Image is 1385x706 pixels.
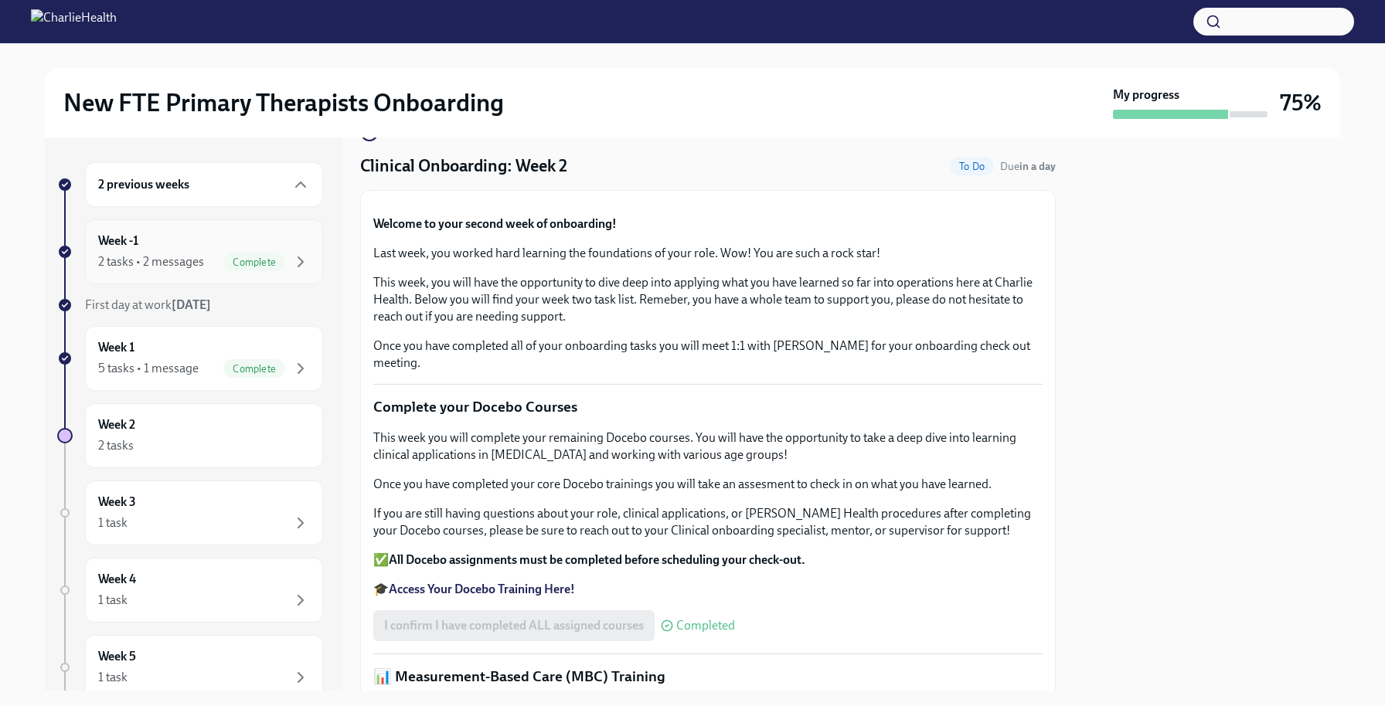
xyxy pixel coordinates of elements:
[389,582,575,596] a: Access Your Docebo Training Here!
[360,154,567,178] h4: Clinical Onboarding: Week 2
[57,635,323,700] a: Week 51 task
[98,514,128,531] div: 1 task
[98,176,189,193] h6: 2 previous weeks
[373,274,1043,325] p: This week, you will have the opportunity to dive deep into applying what you have learned so far ...
[389,552,805,567] strong: All Docebo assignments must be completed before scheduling your check-out.
[373,581,1043,598] p: 🎓
[1280,89,1322,117] h3: 75%
[373,667,1043,687] p: 📊 Measurement-Based Care (MBC) Training
[950,161,994,172] span: To Do
[98,339,134,356] h6: Week 1
[1000,160,1056,173] span: Due
[373,397,1043,417] p: Complete your Docebo Courses
[1113,87,1179,104] strong: My progress
[98,253,204,270] div: 2 tasks • 2 messages
[57,297,323,314] a: First day at work[DATE]
[98,437,134,454] div: 2 tasks
[98,233,138,249] h6: Week -1
[373,245,1043,262] p: Last week, you worked hard learning the foundations of your role. Wow! You are such a rock star!
[98,494,136,511] h6: Week 3
[98,416,135,433] h6: Week 2
[98,669,128,686] div: 1 task
[31,9,117,34] img: CharlieHealth
[57,558,323,623] a: Week 41 task
[223,363,285,375] span: Complete
[98,592,128,609] div: 1 task
[373,552,1043,569] p: ✅
[373,505,1043,539] p: If you are still having questions about your role, clinical applications, or [PERSON_NAME] Health...
[85,162,323,207] div: 2 previous weeks
[1019,160,1056,173] strong: in a day
[63,87,504,118] h2: New FTE Primary Therapists Onboarding
[57,326,323,391] a: Week 15 tasks • 1 messageComplete
[223,256,285,268] span: Complete
[98,648,136,665] h6: Week 5
[373,429,1043,463] p: This week you will complete your remaining Docebo courses. You will have the opportunity to take ...
[1000,159,1056,174] span: October 4th, 2025 10:00
[373,338,1043,372] p: Once you have completed all of your onboarding tasks you will meet 1:1 with [PERSON_NAME] for you...
[98,360,199,377] div: 5 tasks • 1 message
[57,480,323,545] a: Week 31 task
[57,219,323,284] a: Week -12 tasks • 2 messagesComplete
[98,571,136,588] h6: Week 4
[373,216,617,231] strong: Welcome to your second week of onboarding!
[676,619,735,632] span: Completed
[57,403,323,468] a: Week 22 tasks
[172,297,211,312] strong: [DATE]
[85,297,211,312] span: First day at work
[373,476,1043,493] p: Once you have completed your core Docebo trainings you will take an assesment to check in on what...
